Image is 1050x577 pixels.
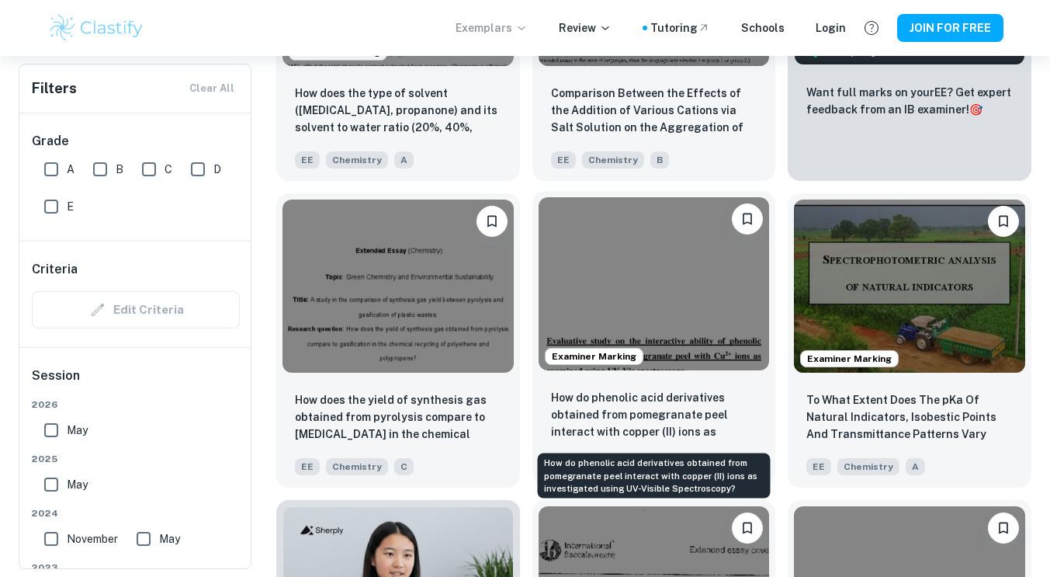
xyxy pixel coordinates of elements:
[539,197,770,370] img: Chemistry EE example thumbnail: How do phenolic acid derivatives obtaine
[582,151,644,169] span: Chemistry
[837,458,899,475] span: Chemistry
[650,151,669,169] span: B
[67,476,88,493] span: May
[32,132,240,151] h6: Grade
[741,19,785,36] a: Schools
[476,206,508,237] button: Please log in to bookmark exemplars
[282,200,514,373] img: Chemistry EE example thumbnail: How does the yield of synthesis gas obta
[551,151,576,169] span: EE
[906,458,925,475] span: A
[546,349,643,363] span: Examiner Marking
[32,452,240,466] span: 2025
[732,513,763,544] button: Please log in to bookmark exemplars
[456,19,528,36] p: Exemplars
[988,513,1019,544] button: Please log in to bookmark exemplars
[295,151,320,169] span: EE
[32,398,240,412] span: 2026
[295,85,501,137] p: How does the type of solvent (ethanol, propanone) and its solvent to water ratio (20%, 40%, 60%, ...
[32,291,240,328] div: Criteria filters are unavailable when searching by topic
[816,19,846,36] a: Login
[788,193,1031,488] a: Examiner MarkingPlease log in to bookmark exemplarsTo What Extent Does The pKa Of Natural Indicat...
[897,14,1003,42] button: JOIN FOR FREE
[116,161,123,178] span: B
[67,198,74,215] span: E
[794,200,1025,373] img: Chemistry EE example thumbnail: To What Extent Does The pKa Of Natural I
[67,422,88,439] span: May
[32,260,78,279] h6: Criteria
[394,458,414,475] span: C
[551,389,757,442] p: How do phenolic acid derivatives obtained from pomegranate peel interact with copper (II) ions as...
[213,161,221,178] span: D
[32,78,77,99] h6: Filters
[858,15,885,41] button: Help and Feedback
[806,391,1013,444] p: To What Extent Does The pKa Of Natural Indicators, Isobestic Points And Transmittance Patterns Va...
[806,458,831,475] span: EE
[32,506,240,520] span: 2024
[532,193,776,488] a: Examiner MarkingPlease log in to bookmark exemplarsHow do phenolic acid derivatives obtained from...
[67,161,75,178] span: A
[988,206,1019,237] button: Please log in to bookmark exemplars
[326,458,388,475] span: Chemistry
[276,193,520,488] a: Please log in to bookmark exemplarsHow does the yield of synthesis gas obtained from pyrolysis co...
[165,161,172,178] span: C
[806,84,1013,118] p: Want full marks on your EE ? Get expert feedback from an IB examiner!
[650,19,710,36] a: Tutoring
[32,561,240,575] span: 2023
[32,367,240,398] h6: Session
[326,151,388,169] span: Chemistry
[801,352,898,366] span: Examiner Marking
[67,530,118,547] span: November
[394,151,414,169] span: A
[551,85,757,137] p: Comparison Between the Effects of the Addition of Various Cations via Salt Solution on the Aggreg...
[732,203,763,235] button: Please log in to bookmark exemplars
[159,530,180,547] span: May
[47,12,146,43] img: Clastify logo
[295,458,320,475] span: EE
[295,391,501,444] p: How does the yield of synthesis gas obtained from pyrolysis compare to gasification in the chemic...
[559,19,612,36] p: Review
[969,103,982,116] span: 🎯
[538,454,771,499] div: How do phenolic acid derivatives obtained from pomegranate peel interact with copper (II) ions as...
